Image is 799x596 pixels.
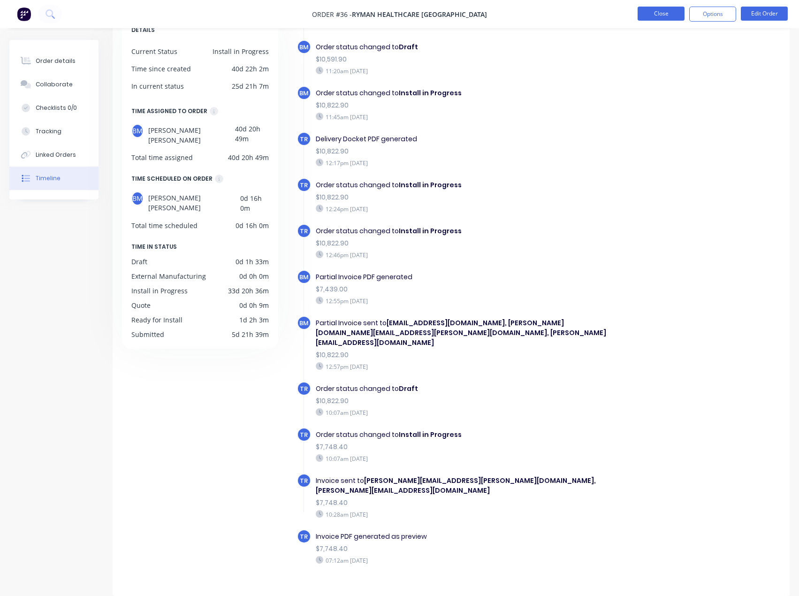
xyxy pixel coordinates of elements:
[131,124,144,138] div: BM
[131,64,191,74] div: Time since created
[399,88,462,98] b: Install in Progress
[316,146,614,156] div: $10,822.90
[131,174,213,184] div: TIME SCHEDULED ON ORDER
[300,135,308,144] span: TR
[316,100,614,110] div: $10,822.90
[316,54,614,64] div: $10,591.90
[399,180,462,190] b: Install in Progress
[399,42,418,52] b: Draft
[316,318,606,347] b: [EMAIL_ADDRESS][DOMAIN_NAME], [PERSON_NAME][DOMAIN_NAME][EMAIL_ADDRESS][PERSON_NAME][DOMAIN_NAME]...
[299,89,308,98] span: BM
[316,272,614,282] div: Partial Invoice PDF generated
[36,174,61,183] div: Timeline
[299,273,308,282] span: BM
[131,153,193,162] div: Total time assigned
[316,498,614,508] div: $7,748.40
[36,151,76,159] div: Linked Orders
[131,286,188,296] div: Install in Progress
[316,284,614,294] div: $7,439.00
[399,430,462,439] b: Install in Progress
[316,408,614,417] div: 10:07am [DATE]
[131,300,151,310] div: Quote
[299,319,308,328] span: BM
[316,362,614,371] div: 12:57pm [DATE]
[399,226,462,236] b: Install in Progress
[689,7,736,22] button: Options
[236,221,269,230] div: 0d 16h 0m
[9,49,99,73] button: Order details
[316,384,614,394] div: Order status changed to
[316,251,614,259] div: 12:46pm [DATE]
[131,81,184,91] div: In current status
[316,396,614,406] div: $10,822.90
[316,318,614,348] div: Partial Invoice sent to
[316,476,614,496] div: Invoice sent to
[300,430,308,439] span: TR
[9,143,99,167] button: Linked Orders
[131,106,207,116] div: TIME ASSIGNED TO ORDER
[36,80,73,89] div: Collaborate
[228,286,269,296] div: 33d 20h 36m
[236,257,269,267] div: 0d 1h 33m
[316,430,614,440] div: Order status changed to
[399,384,418,393] b: Draft
[228,153,269,162] div: 40d 20h 49m
[300,532,308,541] span: TR
[148,191,240,213] span: [PERSON_NAME] [PERSON_NAME]
[131,257,147,267] div: Draft
[36,127,61,136] div: Tracking
[316,159,614,167] div: 12:17pm [DATE]
[131,46,177,56] div: Current Status
[213,46,269,56] div: Install in Progress
[316,67,614,75] div: 11:20am [DATE]
[316,192,614,202] div: $10,822.90
[131,221,198,230] div: Total time scheduled
[232,64,269,74] div: 40d 22h 2m
[316,350,614,360] div: $10,822.90
[638,7,685,21] button: Close
[131,315,183,325] div: Ready for Install
[239,300,269,310] div: 0d 0h 9m
[131,25,155,35] span: DETAILS
[316,544,614,554] div: $7,748.40
[316,134,614,144] div: Delivery Docket PDF generated
[316,297,614,305] div: 12:55pm [DATE]
[9,73,99,96] button: Collaborate
[17,7,31,21] img: Factory
[131,271,206,281] div: External Manufacturing
[741,7,788,21] button: Edit Order
[240,191,269,213] div: 0d 16h 0m
[312,10,352,19] span: Order #36 -
[316,476,596,495] b: [PERSON_NAME][EMAIL_ADDRESS][PERSON_NAME][DOMAIN_NAME], [PERSON_NAME][EMAIL_ADDRESS][DOMAIN_NAME]
[316,532,614,542] div: Invoice PDF generated as preview
[300,227,308,236] span: TR
[300,476,308,485] span: TR
[316,238,614,248] div: $10,822.90
[9,96,99,120] button: Checklists 0/0
[239,315,269,325] div: 1d 2h 3m
[316,42,614,52] div: Order status changed to
[232,329,269,339] div: 5d 21h 39m
[299,43,308,52] span: BM
[300,384,308,393] span: TR
[239,271,269,281] div: 0d 0h 0m
[316,180,614,190] div: Order status changed to
[316,205,614,213] div: 12:24pm [DATE]
[148,124,235,145] span: [PERSON_NAME] [PERSON_NAME]
[9,120,99,143] button: Tracking
[352,10,487,19] span: Ryman Healthcare [GEOGRAPHIC_DATA]
[131,191,144,206] div: BM
[131,242,177,252] span: TIME IN STATUS
[316,442,614,452] div: $7,748.40
[316,510,614,519] div: 10:28am [DATE]
[235,124,269,145] div: 40d 20h 49m
[316,226,614,236] div: Order status changed to
[232,81,269,91] div: 25d 21h 7m
[9,167,99,190] button: Timeline
[36,57,76,65] div: Order details
[131,329,164,339] div: Submitted
[316,454,614,463] div: 10:07am [DATE]
[36,104,77,112] div: Checklists 0/0
[316,88,614,98] div: Order status changed to
[316,113,614,121] div: 11:45am [DATE]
